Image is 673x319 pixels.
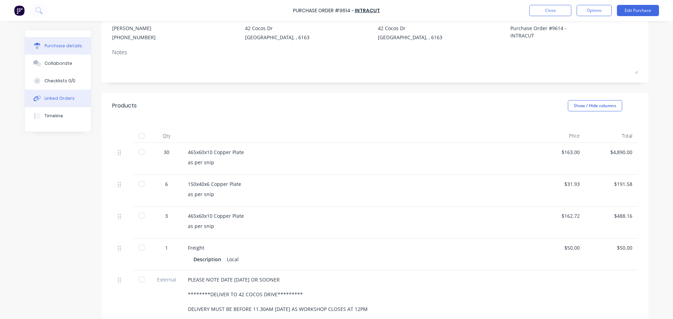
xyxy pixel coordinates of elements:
[188,159,527,166] div: as per snip
[591,244,632,251] div: $50.00
[193,254,227,264] div: Description
[188,180,527,188] div: 150x40x6 Copper Plate
[568,100,622,111] button: Show / Hide columns
[585,129,638,143] div: Total
[156,244,177,251] div: 1
[293,7,354,14] div: Purchase Order #9614 -
[188,212,527,220] div: 465x60x10 Copper Plate
[112,34,156,41] div: [PHONE_NUMBER]
[378,25,442,32] div: 42 Cocos Dr
[25,55,91,72] button: Collaborate
[188,190,527,198] div: as per snip
[156,148,177,156] div: 30
[538,148,580,156] div: $163.00
[112,25,156,32] div: [PERSON_NAME]
[25,72,91,90] button: Checklists 0/0
[529,5,571,16] button: Close
[188,222,527,230] div: as per snip
[156,212,177,220] div: 3
[617,5,659,16] button: Edit Purchase
[378,34,442,41] div: [GEOGRAPHIC_DATA], , 6163
[355,7,380,14] a: INTRACUT
[510,25,598,40] textarea: Purchase Order #9614 - INTRACUT
[45,113,63,119] div: Timeline
[151,129,182,143] div: Qty
[156,276,177,283] span: External
[245,34,310,41] div: [GEOGRAPHIC_DATA], , 6163
[538,180,580,188] div: $31.93
[591,212,632,220] div: $488.16
[45,95,75,102] div: Linked Orders
[538,244,580,251] div: $50.00
[577,5,612,16] button: Options
[112,102,137,110] div: Products
[45,60,72,67] div: Collaborate
[188,148,527,156] div: 465x60x10 Copper Plate
[591,148,632,156] div: $4,890.00
[25,107,91,125] button: Timeline
[25,90,91,107] button: Linked Orders
[45,78,75,84] div: Checklists 0/0
[538,212,580,220] div: $162.72
[156,180,177,188] div: 6
[591,180,632,188] div: $191.58
[245,25,310,32] div: 42 Cocos Dr
[14,5,25,16] img: Factory
[533,129,585,143] div: Price
[227,254,239,264] div: Local
[112,48,638,56] div: Notes
[25,37,91,55] button: Purchase details
[45,43,82,49] div: Purchase details
[188,244,527,251] div: Freight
